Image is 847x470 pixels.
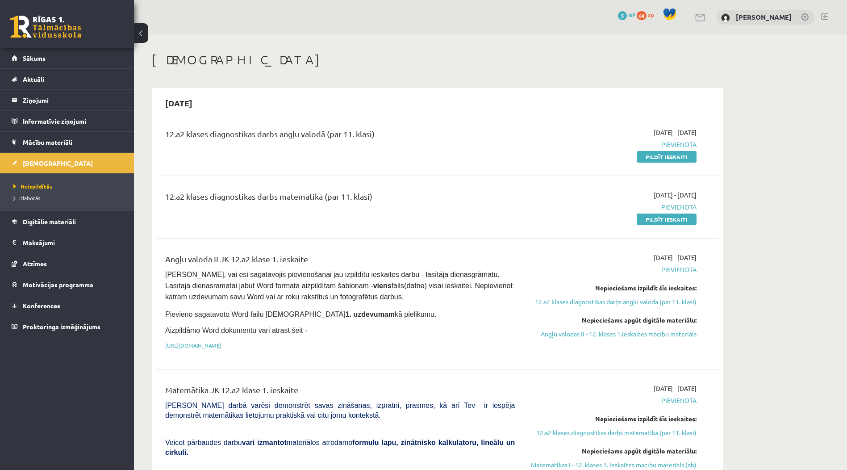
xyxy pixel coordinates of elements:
[23,138,72,146] span: Mācību materiāli
[12,316,123,337] a: Proktoringa izmēģinājums
[528,297,697,306] a: 12.a2 klases diagnostikas darbs angļu valodā (par 11. klasi)
[156,92,201,113] h2: [DATE]
[12,153,123,173] a: [DEMOGRAPHIC_DATA]
[637,11,658,18] a: 64 xp
[23,159,93,167] span: [DEMOGRAPHIC_DATA]
[13,182,125,190] a: Neizpildītās
[152,52,723,67] h1: [DEMOGRAPHIC_DATA]
[12,90,123,110] a: Ziņojumi
[628,11,635,18] span: mP
[528,329,697,339] a: Angļu valodas II - 12. klases 1.ieskaites mācību materiāls
[12,253,123,274] a: Atzīmes
[23,111,123,131] legend: Informatīvie ziņojumi
[528,396,697,405] span: Pievienota
[528,460,697,470] a: Matemātikas I - 12. klases 1. ieskaites mācību materiāls (ab)
[165,439,515,456] b: formulu lapu, zinātnisko kalkulatoru, lineālu un cirkuli.
[165,342,221,349] a: [URL][DOMAIN_NAME]
[23,54,46,62] span: Sākums
[165,327,307,334] span: Aizpildāmo Word dokumentu vari atrast šeit -
[373,282,392,290] strong: viens
[165,384,515,400] div: Matemātika JK 12.a2 klase 1. ieskaite
[23,302,60,310] span: Konferences
[12,132,123,152] a: Mācību materiāli
[528,428,697,437] a: 12.a2 klases diagnostikas darbs matemātikā (par 11. klasi)
[23,323,100,331] span: Proktoringa izmēģinājums
[654,128,697,137] span: [DATE] - [DATE]
[23,75,44,83] span: Aktuāli
[165,311,436,318] span: Pievieno sagatavoto Word failu [DEMOGRAPHIC_DATA] kā pielikumu.
[12,48,123,68] a: Sākums
[23,90,123,110] legend: Ziņojumi
[165,128,515,144] div: 12.a2 klases diagnostikas darbs angļu valodā (par 11. klasi)
[528,414,697,424] div: Nepieciešams izpildīt šīs ieskaites:
[12,274,123,295] a: Motivācijas programma
[23,232,123,253] legend: Maksājumi
[165,190,515,207] div: 12.a2 klases diagnostikas darbs matemātikā (par 11. klasi)
[721,13,730,22] img: Ksenija Tereško
[346,311,395,318] strong: 1. uzdevumam
[242,439,287,446] b: vari izmantot
[10,16,81,38] a: Rīgas 1. Tālmācības vidusskola
[23,260,47,268] span: Atzīmes
[654,253,697,262] span: [DATE] - [DATE]
[165,271,514,301] span: [PERSON_NAME], vai esi sagatavojis pievienošanai jau izpildītu ieskaites darbu - lasītāja dienasg...
[528,283,697,293] div: Nepieciešams izpildīt šīs ieskaites:
[528,315,697,325] div: Nepieciešams apgūt digitālo materiālu:
[648,11,654,18] span: xp
[13,194,125,202] a: Izlabotās
[23,218,76,226] span: Digitālie materiāli
[654,384,697,393] span: [DATE] - [DATE]
[12,111,123,131] a: Informatīvie ziņojumi
[12,295,123,316] a: Konferences
[528,446,697,456] div: Nepieciešams apgūt digitālo materiālu:
[12,232,123,253] a: Maksājumi
[528,202,697,212] span: Pievienota
[618,11,635,18] a: 5 mP
[618,11,627,20] span: 5
[165,402,515,419] span: [PERSON_NAME] darbā varēsi demonstrēt savas zināšanas, izpratni, prasmes, kā arī Tev ir iespēja d...
[13,194,40,201] span: Izlabotās
[637,11,647,20] span: 64
[23,281,93,289] span: Motivācijas programma
[528,265,697,274] span: Pievienota
[12,69,123,89] a: Aktuāli
[165,439,515,456] span: Veicot pārbaudes darbu materiālos atrodamo
[654,190,697,200] span: [DATE] - [DATE]
[12,211,123,232] a: Digitālie materiāli
[736,13,792,21] a: [PERSON_NAME]
[13,183,52,190] span: Neizpildītās
[637,214,697,225] a: Pildīt ieskaiti
[165,253,515,269] div: Angļu valoda II JK 12.a2 klase 1. ieskaite
[637,151,697,163] a: Pildīt ieskaiti
[528,140,697,149] span: Pievienota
